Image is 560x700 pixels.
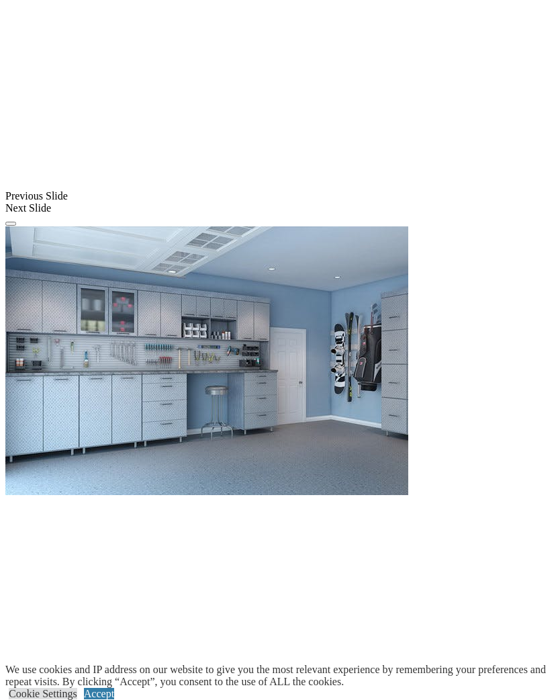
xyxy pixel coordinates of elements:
a: Cookie Settings [9,688,77,699]
button: Click here to pause slide show [5,222,16,226]
div: We use cookies and IP address on our website to give you the most relevant experience by remember... [5,664,560,688]
div: Previous Slide [5,190,555,202]
div: Next Slide [5,202,555,214]
a: Accept [84,688,114,699]
img: Banner for mobile view [5,226,408,495]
